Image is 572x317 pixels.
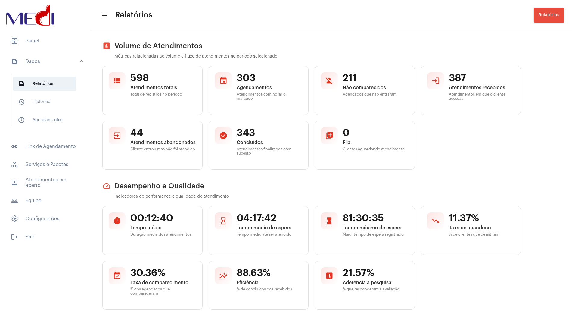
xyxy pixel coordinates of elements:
span: 0 [343,127,409,139]
span: % de concluídos dos recebidos [237,287,303,291]
span: Taxa de comparecimento [130,280,196,285]
mat-icon: assessment [102,42,111,50]
span: Relatórios [115,10,152,20]
span: Atendimentos em que o cliente acessou [449,92,515,101]
span: 387 [449,72,515,84]
span: 88.63% [237,267,303,279]
mat-panel-title: Dados [11,58,80,65]
mat-icon: sidenav icon [11,233,18,240]
span: 00:12:40 [130,212,196,224]
mat-icon: speed [102,182,111,190]
span: Relatórios [13,77,76,91]
span: Tempo médio de espera [237,225,303,231]
span: Eficiência [237,280,303,285]
div: sidenav iconDados [4,71,90,136]
span: Relatórios [539,13,559,17]
mat-icon: login [431,77,440,85]
span: Agendados que não entraram [343,92,409,96]
mat-icon: view_list [113,77,121,85]
span: Tempo médio até ser atendido [237,232,303,237]
span: sidenav icon [11,215,18,222]
span: sidenav icon [11,161,18,168]
h2: Volume de Atendimentos [102,42,521,50]
span: 211 [343,72,409,84]
mat-icon: timer [113,217,121,225]
span: Maior tempo de espera registrado [343,232,409,237]
mat-icon: queue [325,131,334,140]
span: 44 [130,127,196,139]
mat-icon: hourglass_empty [219,217,228,225]
span: sidenav icon [11,37,18,45]
mat-icon: sidenav icon [11,197,18,204]
span: 598 [130,72,196,84]
h2: Desempenho e Qualidade [102,182,521,190]
span: % dos agendados que compareceram [130,287,196,296]
span: 30.36% [130,267,196,279]
mat-icon: person_off [325,77,334,85]
mat-icon: event_available [113,271,121,280]
mat-icon: trending_down [431,217,440,225]
span: 21.57% [343,267,409,279]
span: 04:17:42 [237,212,303,224]
span: % de clientes que desistiram [449,232,515,237]
mat-icon: sidenav icon [18,80,25,87]
span: 81:30:35 [343,212,409,224]
mat-icon: event [219,77,228,85]
mat-icon: poll [325,271,334,280]
span: Duração média dos atendimentos [130,232,196,237]
span: Aderência à pesquisa [343,280,409,285]
img: d3a1b5fa-500b-b90f-5a1c-719c20e9830b.png [5,3,55,27]
mat-icon: exit_to_app [113,131,121,140]
span: Atendimentos recebidos [449,85,515,90]
span: Equipe [6,193,84,208]
mat-icon: sidenav icon [11,143,18,150]
span: 343 [237,127,303,139]
mat-expansion-panel-header: sidenav iconDados [4,52,90,71]
span: Serviços e Pacotes [6,157,84,172]
span: Concluídos [237,140,303,145]
mat-icon: sidenav icon [11,58,18,65]
mat-icon: sidenav icon [101,12,107,19]
span: 11.37% [449,212,515,224]
span: Agendamentos [237,85,303,90]
span: Agendamentos [13,113,76,127]
span: Não comparecidos [343,85,409,90]
span: Atendimentos finalizados com sucesso [237,147,303,155]
span: Atendimentos abandonados [130,140,196,145]
mat-icon: sidenav icon [11,179,18,186]
span: Clientes aguardando atendimento [343,147,409,151]
span: Atendimentos totais [130,85,196,90]
span: Total de registros no período [130,92,196,96]
span: Link de Agendamento [6,139,84,154]
span: Atendimentos com horário marcado [237,92,303,101]
span: Tempo médio [130,225,196,231]
span: Configurações [6,212,84,226]
span: Cliente entrou mas não foi atendido [130,147,196,151]
button: Relatórios [534,8,564,23]
span: Taxa de abandono [449,225,515,231]
mat-icon: hourglass_full [325,217,334,225]
mat-icon: insights [219,271,228,280]
p: Métricas relacionadas ao volume e fluxo de atendimentos no período selecionado [114,54,521,59]
p: Indicadores de performance e qualidade do atendimento [114,194,521,199]
mat-icon: check_circle [219,131,228,140]
span: 303 [237,72,303,84]
span: Tempo máximo de espera [343,225,409,231]
span: Painel [6,34,84,48]
span: Atendimentos em aberto [6,175,84,190]
mat-icon: sidenav icon [18,116,25,124]
span: % que responderam a avaliação [343,287,409,291]
span: Histórico [13,95,76,109]
span: Sair [6,230,84,244]
mat-icon: sidenav icon [18,98,25,105]
span: Fila [343,140,409,145]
